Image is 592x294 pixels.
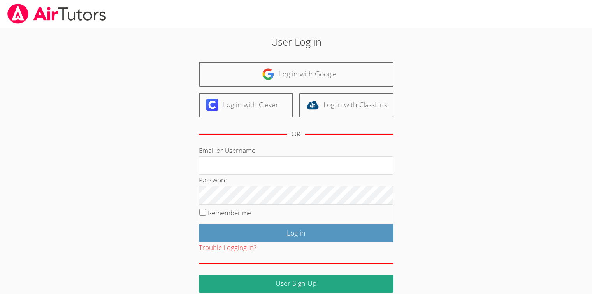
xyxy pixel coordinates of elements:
img: classlink-logo-d6bb404cc1216ec64c9a2012d9dc4662098be43eaf13dc465df04b49fa7ab582.svg [306,99,319,111]
div: OR [292,129,300,140]
button: Trouble Logging In? [199,242,256,253]
label: Password [199,175,228,184]
label: Email or Username [199,146,255,155]
img: airtutors_banner-c4298cdbf04f3fff15de1276eac7730deb9818008684d7c2e4769d2f7ddbe033.png [7,4,107,24]
img: google-logo-50288ca7cdecda66e5e0955fdab243c47b7ad437acaf1139b6f446037453330a.svg [262,68,274,80]
a: Log in with Google [199,62,393,87]
h2: User Log in [136,34,456,49]
label: Remember me [208,208,251,217]
a: User Sign Up [199,275,393,293]
img: clever-logo-6eab21bc6e7a338710f1a6ff85c0baf02591cd810cc4098c63d3a4b26e2feb20.svg [206,99,218,111]
a: Log in with Clever [199,93,293,117]
a: Log in with ClassLink [299,93,393,117]
input: Log in [199,224,393,242]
